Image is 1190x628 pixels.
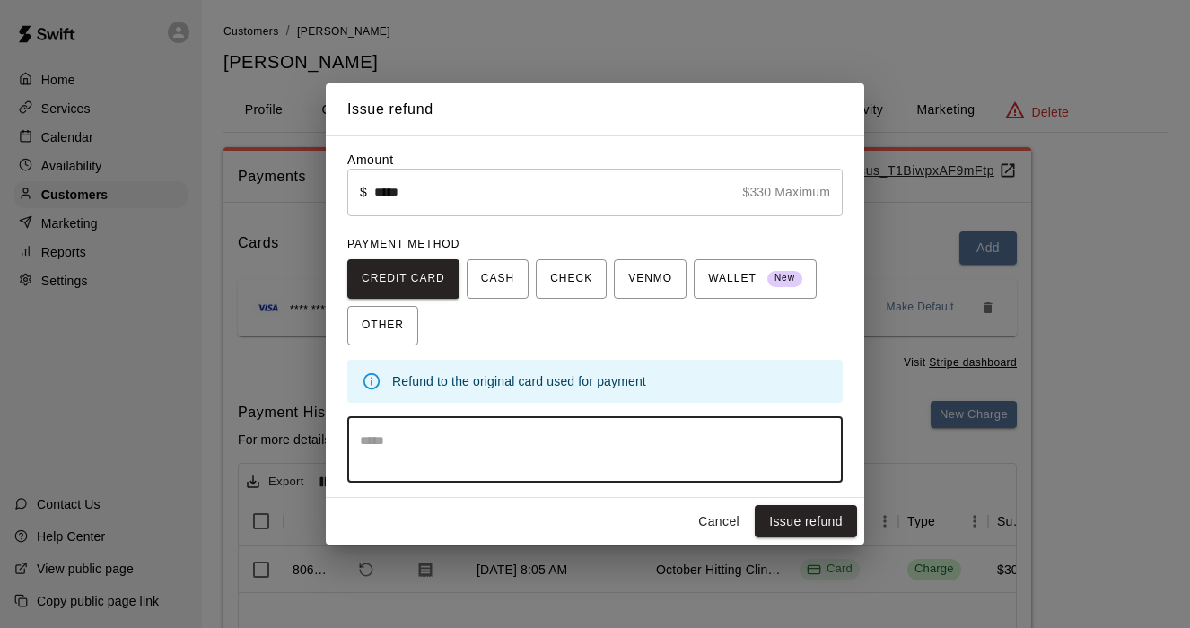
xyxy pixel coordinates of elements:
button: CASH [467,259,529,299]
span: WALLET [708,265,802,293]
button: Cancel [690,505,748,538]
span: CASH [481,265,514,293]
span: VENMO [628,265,672,293]
span: OTHER [362,311,404,340]
span: CREDIT CARD [362,265,445,293]
h2: Issue refund [326,83,864,135]
button: Issue refund [755,505,857,538]
label: Amount [347,153,394,167]
p: $ [360,183,367,201]
span: PAYMENT METHOD [347,238,459,250]
button: CREDIT CARD [347,259,459,299]
button: VENMO [614,259,687,299]
span: CHECK [550,265,592,293]
span: New [767,266,802,291]
button: OTHER [347,306,418,345]
button: CHECK [536,259,607,299]
div: Refund to the original card used for payment [392,365,828,397]
button: WALLET New [694,259,817,299]
p: $330 Maximum [742,183,830,201]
